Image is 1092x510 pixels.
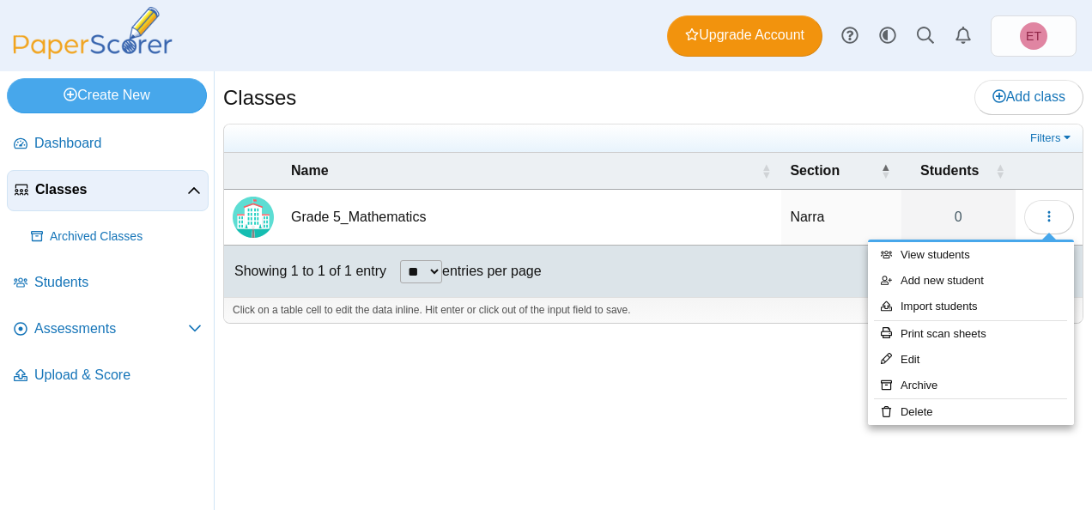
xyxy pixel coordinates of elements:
a: Add new student [868,268,1074,294]
img: Locally created class [233,197,274,238]
span: Archived Classes [50,228,202,246]
span: Assessments [34,319,188,338]
label: entries per page [442,264,542,278]
span: Add class [992,89,1065,104]
span: Dashboard [34,134,202,153]
a: Alerts [944,17,982,55]
span: Elrey Tulod [1026,30,1041,42]
span: Elrey Tulod [1020,22,1047,50]
a: Students [7,263,209,304]
a: Create New [7,78,207,112]
div: Showing 1 to 1 of 1 entry [224,246,386,297]
span: Section : Activate to invert sorting [881,153,891,189]
td: Grade 5_Mathematics [282,190,781,246]
a: PaperScorer [7,47,179,62]
a: View students [868,242,1074,268]
a: Assessments [7,309,209,350]
a: Add class [974,80,1083,114]
td: Narra [781,190,901,246]
span: Classes [35,180,187,199]
span: Students : Activate to sort [995,153,1005,189]
a: Elrey Tulod [991,15,1077,57]
span: Upgrade Account [685,26,804,45]
a: Print scan sheets [868,321,1074,347]
a: Archive [868,373,1074,398]
h1: Classes [223,83,296,112]
span: Upload & Score [34,366,202,385]
span: Students [34,273,202,292]
span: Name : Activate to sort [761,153,771,189]
span: Students [920,163,979,178]
a: 0 [901,190,1016,245]
a: Upgrade Account [667,15,822,57]
a: Edit [868,347,1074,373]
a: Upload & Score [7,355,209,397]
a: Delete [868,399,1074,425]
a: Filters [1026,130,1078,147]
img: PaperScorer [7,7,179,59]
div: Click on a table cell to edit the data inline. Hit enter or click out of the input field to save. [224,297,1083,323]
a: Classes [7,170,209,211]
a: Import students [868,294,1074,319]
a: Archived Classes [24,216,209,258]
span: Name [291,163,329,178]
a: Dashboard [7,124,209,165]
span: Section [790,163,840,178]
